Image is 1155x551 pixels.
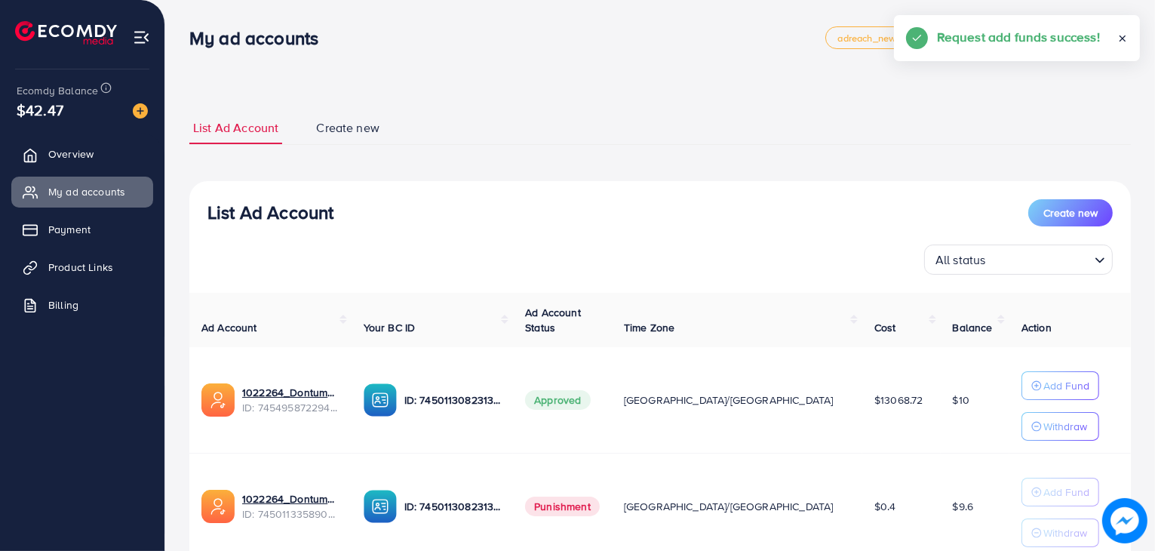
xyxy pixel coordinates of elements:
[525,390,590,410] span: Approved
[207,202,333,223] h3: List Ad Account
[242,506,339,522] span: ID: 7450113358906392577
[1021,412,1099,441] button: Withdraw
[624,320,674,335] span: Time Zone
[48,184,125,199] span: My ad accounts
[1043,524,1087,542] p: Withdraw
[624,392,834,408] span: [GEOGRAPHIC_DATA]/[GEOGRAPHIC_DATA]
[201,320,257,335] span: Ad Account
[17,83,98,98] span: Ecomdy Balance
[404,497,502,516] p: ID: 7450113082313572369
[133,103,148,119] img: image
[364,320,416,335] span: Your BC ID
[924,245,1113,275] div: Search for option
[48,260,113,275] span: Product Links
[11,139,153,169] a: Overview
[15,87,65,134] span: $42.47
[11,177,153,207] a: My ad accounts
[1028,199,1113,226] button: Create new
[316,119,379,137] span: Create new
[838,33,939,43] span: adreach_new_package
[11,290,153,320] a: Billing
[364,490,397,523] img: ic-ba-acc.ded83a64.svg
[193,119,278,137] span: List Ad Account
[1021,519,1099,547] button: Withdraw
[1043,377,1089,395] p: Add Fund
[11,252,153,282] a: Product Links
[242,385,339,416] div: <span class='underline'>1022264_Dontump_Ambance_1735742847027</span></br>7454958722943893505
[48,297,78,312] span: Billing
[15,21,117,45] img: logo
[937,27,1100,47] h5: Request add funds success!
[874,320,896,335] span: Cost
[1102,498,1147,543] img: image
[932,249,989,271] span: All status
[1043,205,1098,220] span: Create new
[874,392,923,408] span: $13068.72
[242,385,339,400] a: 1022264_Dontump_Ambance_1735742847027
[825,26,952,49] a: adreach_new_package
[404,391,502,409] p: ID: 7450113082313572369
[189,27,330,49] h3: My ad accounts
[364,383,397,417] img: ic-ba-acc.ded83a64.svg
[874,499,896,514] span: $0.4
[1021,371,1099,400] button: Add Fund
[1021,320,1052,335] span: Action
[242,400,339,415] span: ID: 7454958722943893505
[11,214,153,245] a: Payment
[242,491,339,506] a: 1022264_Dontump Ambance_1734614691309
[1021,478,1099,506] button: Add Fund
[242,491,339,522] div: <span class='underline'>1022264_Dontump Ambance_1734614691309</span></br>7450113358906392577
[991,246,1089,271] input: Search for option
[1043,483,1089,501] p: Add Fund
[525,305,581,335] span: Ad Account Status
[48,222,91,237] span: Payment
[953,499,974,514] span: $9.6
[48,146,94,162] span: Overview
[201,490,235,523] img: ic-ads-acc.e4c84228.svg
[525,497,600,516] span: Punishment
[1043,417,1087,436] p: Withdraw
[953,392,969,408] span: $10
[624,499,834,514] span: [GEOGRAPHIC_DATA]/[GEOGRAPHIC_DATA]
[953,320,993,335] span: Balance
[201,383,235,417] img: ic-ads-acc.e4c84228.svg
[133,29,150,46] img: menu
